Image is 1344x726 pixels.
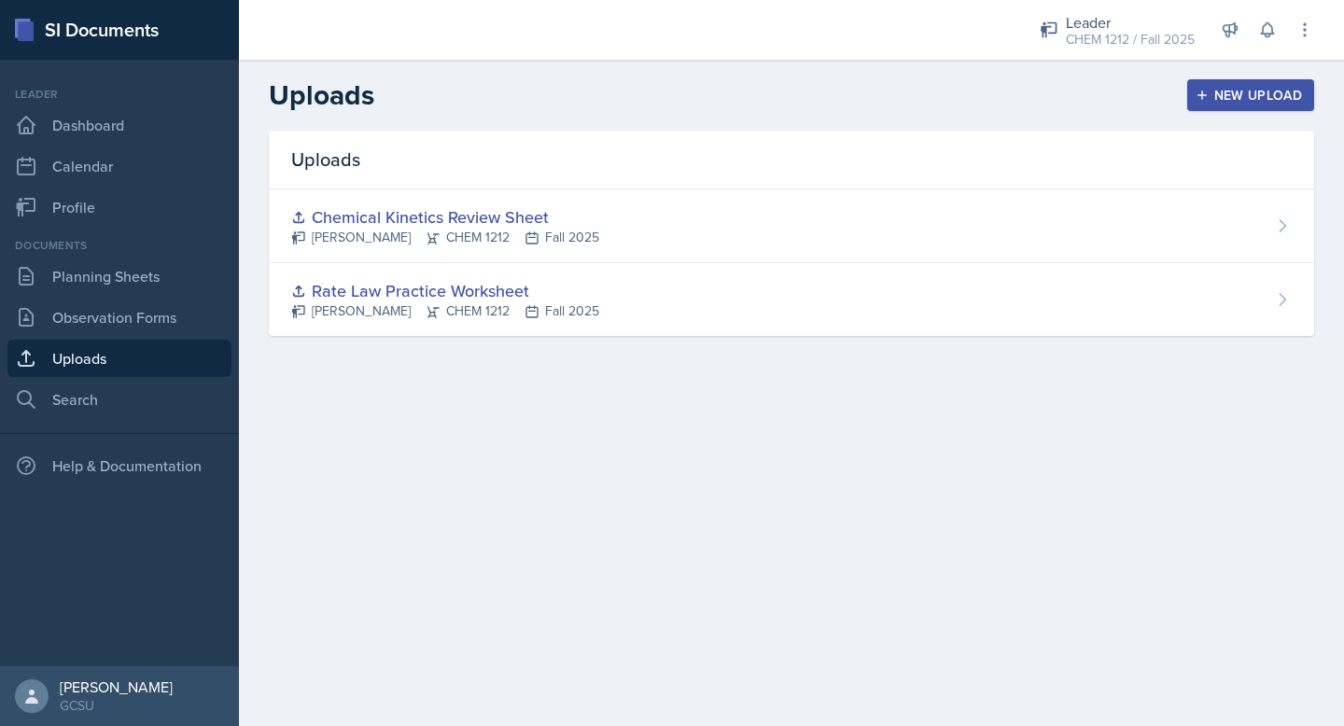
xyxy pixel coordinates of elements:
[269,189,1314,263] a: Chemical Kinetics Review Sheet [PERSON_NAME]CHEM 1212Fall 2025
[7,381,231,418] a: Search
[7,258,231,295] a: Planning Sheets
[7,106,231,144] a: Dashboard
[1066,11,1195,34] div: Leader
[60,677,173,696] div: [PERSON_NAME]
[7,340,231,377] a: Uploads
[291,301,599,321] div: [PERSON_NAME] CHEM 1212 Fall 2025
[1187,79,1315,111] button: New Upload
[7,299,231,336] a: Observation Forms
[269,263,1314,336] a: Rate Law Practice Worksheet [PERSON_NAME]CHEM 1212Fall 2025
[269,78,374,112] h2: Uploads
[7,447,231,484] div: Help & Documentation
[291,278,599,303] div: Rate Law Practice Worksheet
[269,131,1314,189] div: Uploads
[7,86,231,103] div: Leader
[1066,30,1195,49] div: CHEM 1212 / Fall 2025
[291,204,599,230] div: Chemical Kinetics Review Sheet
[7,237,231,254] div: Documents
[7,188,231,226] a: Profile
[60,696,173,715] div: GCSU
[7,147,231,185] a: Calendar
[1199,88,1303,103] div: New Upload
[291,228,599,247] div: [PERSON_NAME] CHEM 1212 Fall 2025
